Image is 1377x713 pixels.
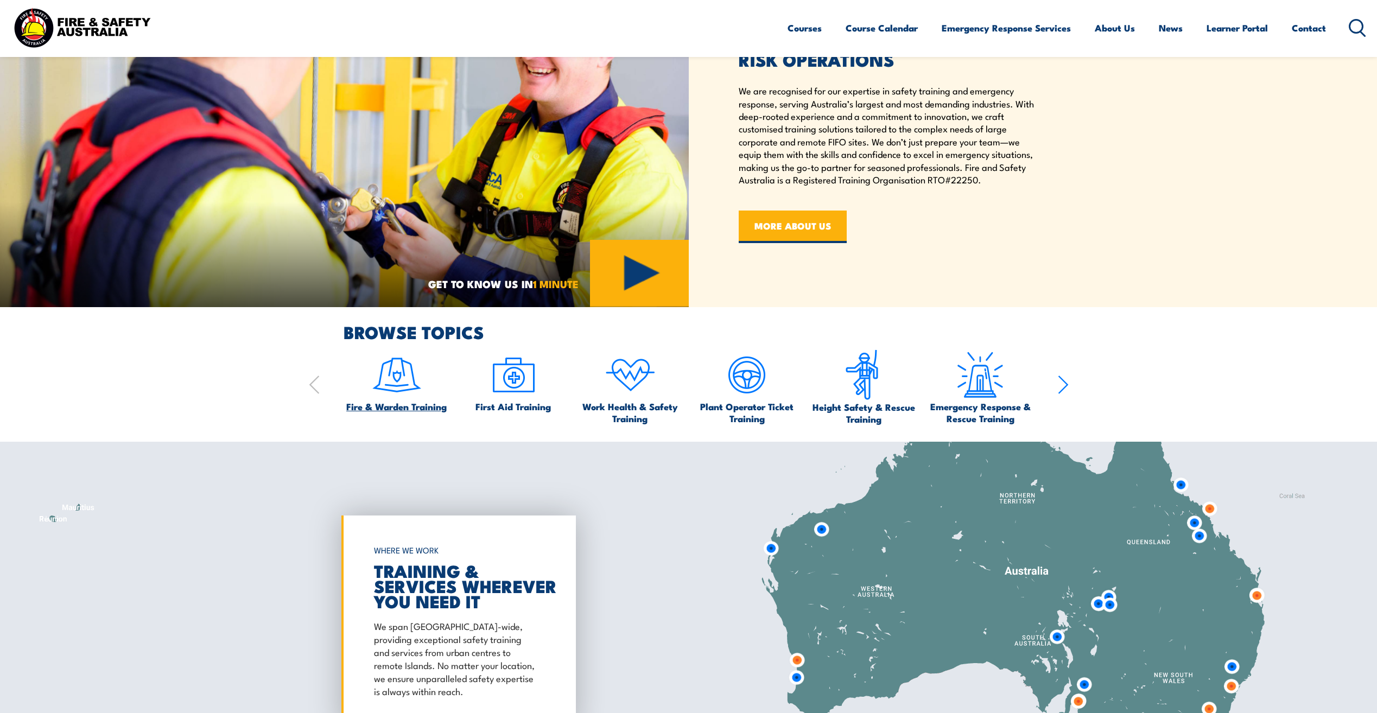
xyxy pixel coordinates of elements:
[346,349,447,412] a: Fire & Warden Training
[927,400,1033,424] span: Emergency Response & Rescue Training
[739,84,1036,186] p: We are recognised for our expertise in safety training and emergency response, serving Australia’...
[1207,14,1268,42] a: Learner Portal
[942,14,1071,42] a: Emergency Response Services
[955,349,1006,400] img: Emergency Response Icon
[739,21,1036,67] h2: CORPORATE TRAINING AND HIGH-RISK OPERATIONS
[371,349,422,400] img: icon-1
[374,540,538,560] h6: WHERE WE WORK
[927,349,1033,424] a: Emergency Response & Rescue Training
[344,324,1069,339] h2: BROWSE TOPICS
[577,400,683,424] span: Work Health & Safety Training
[810,349,917,425] a: Height Safety & Rescue Training
[1292,14,1326,42] a: Contact
[846,14,918,42] a: Course Calendar
[1159,14,1183,42] a: News
[577,349,683,424] a: Work Health & Safety Training
[721,349,772,400] img: icon-5
[694,400,800,424] span: Plant Operator Ticket Training
[694,349,800,424] a: Plant Operator Ticket Training
[374,619,538,697] p: We span [GEOGRAPHIC_DATA]-wide, providing exceptional safety training and services from urban cen...
[788,14,822,42] a: Courses
[810,401,917,425] span: Height Safety & Rescue Training
[346,400,447,412] span: Fire & Warden Training
[739,211,847,243] a: MORE ABOUT US
[374,563,538,608] h2: TRAINING & SERVICES WHEREVER YOU NEED IT
[533,276,579,291] strong: 1 MINUTE
[838,349,889,401] img: icon-6
[488,349,539,400] img: icon-2
[605,349,656,400] img: icon-4
[428,279,579,289] span: GET TO KNOW US IN
[475,400,551,412] span: First Aid Training
[1095,14,1135,42] a: About Us
[475,349,551,412] a: First Aid Training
